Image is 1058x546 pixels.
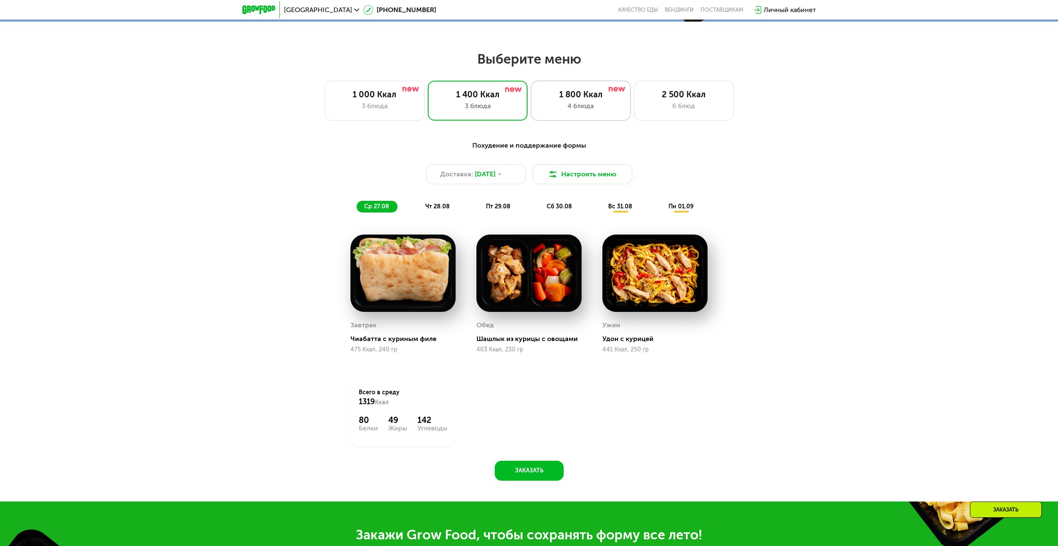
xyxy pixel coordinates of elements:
[437,89,519,99] div: 1 400 Ккал
[440,169,473,179] span: Доставка:
[475,169,496,179] span: [DATE]
[602,319,620,331] div: Ужин
[350,346,456,353] div: 475 Ккал, 240 гр
[388,415,407,425] div: 49
[359,397,375,406] span: 1319
[283,141,775,151] div: Похудение и поддержание формы
[333,89,416,99] div: 1 000 Ккал
[359,388,447,407] div: Всего в среду
[764,5,816,15] div: Личный кабинет
[533,164,632,184] button: Настроить меню
[608,203,632,210] span: вс 31.08
[437,101,519,111] div: 3 блюда
[27,51,1031,67] h2: Выберите меню
[476,319,494,331] div: Обед
[425,203,450,210] span: чт 28.08
[333,101,416,111] div: 3 блюда
[417,415,447,425] div: 142
[618,7,658,13] a: Качество еды
[495,461,564,481] button: Заказать
[417,425,447,432] div: Углеводы
[970,502,1042,518] div: Заказать
[359,415,378,425] div: 80
[486,203,511,210] span: пт 29.08
[643,101,725,111] div: 6 блюд
[359,425,378,432] div: Белки
[540,101,622,111] div: 4 блюда
[375,399,389,406] span: Ккал
[350,335,462,343] div: Чиабатта с куриным филе
[476,335,588,343] div: Шашлык из курицы с овощами
[602,335,714,343] div: Удон с курицей
[388,425,407,432] div: Жиры
[350,319,377,331] div: Завтрак
[364,203,389,210] span: ср 27.08
[476,346,582,353] div: 403 Ккал, 230 гр
[643,89,725,99] div: 2 500 Ккал
[284,7,352,13] span: [GEOGRAPHIC_DATA]
[665,7,694,13] a: Вендинги
[540,89,622,99] div: 1 800 Ккал
[700,7,743,13] div: поставщикам
[363,5,436,15] a: [PHONE_NUMBER]
[602,346,708,353] div: 441 Ккал, 250 гр
[547,203,572,210] span: сб 30.08
[668,203,693,210] span: пн 01.09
